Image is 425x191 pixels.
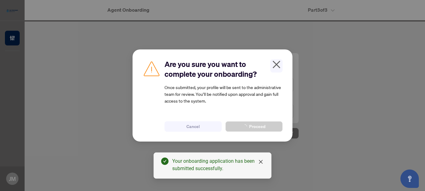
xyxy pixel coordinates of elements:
[257,158,264,165] a: Close
[165,121,222,132] button: Cancel
[165,84,283,104] article: Once submitted, your profile will be sent to the administrative team for review. You’ll be notifi...
[161,158,169,165] span: check-circle
[165,59,283,79] h2: Are you sure you want to complete your onboarding?
[400,170,419,188] button: Open asap
[258,159,263,164] span: close
[172,158,264,172] div: Your onboarding application has been submitted successfully.
[142,59,161,78] img: Caution Icon
[225,121,283,132] button: Proceed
